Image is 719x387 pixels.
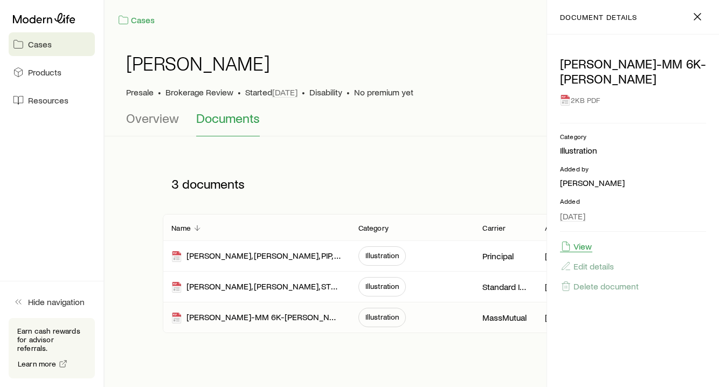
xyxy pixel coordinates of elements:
p: Added by [560,164,706,173]
p: Presale [126,87,154,98]
button: Edit details [560,260,614,272]
p: Carrier [482,224,506,232]
p: [PERSON_NAME] [545,251,590,261]
span: Resources [28,95,68,106]
span: • [302,87,305,98]
p: document details [560,13,637,22]
button: View [560,240,592,252]
button: Hide navigation [9,290,95,314]
p: [PERSON_NAME] [545,312,590,323]
span: • [158,87,161,98]
div: 2KB PDF [560,91,706,110]
p: Earn cash rewards for advisor referrals. [17,327,86,353]
p: Started [245,87,298,98]
p: Illustration [560,145,706,156]
div: [PERSON_NAME], [PERSON_NAME], STND, MJRRD [171,281,341,293]
span: Documents [196,110,260,126]
div: [PERSON_NAME]-MM 6K-[PERSON_NAME] [171,312,341,324]
p: MassMutual [482,312,527,323]
p: [PERSON_NAME] [560,177,706,188]
p: [PERSON_NAME]-MM 6K-[PERSON_NAME] [560,56,706,86]
p: Added by [545,224,577,232]
p: Category [358,224,389,232]
a: Resources [9,88,95,112]
span: No premium yet [354,87,413,98]
p: Name [171,224,191,232]
p: [PERSON_NAME] [545,281,590,292]
p: Principal [482,251,514,261]
h1: [PERSON_NAME] [126,52,270,74]
div: [PERSON_NAME], [PERSON_NAME], PIP, MJRRD [171,250,341,262]
span: Illustration [365,282,399,291]
span: documents [182,176,245,191]
span: Overview [126,110,179,126]
span: Disability [309,87,342,98]
p: Added [560,197,706,205]
span: Illustration [365,251,399,260]
span: Illustration [365,313,399,321]
span: • [238,87,241,98]
div: Earn cash rewards for advisor referrals.Learn more [9,318,95,378]
a: Products [9,60,95,84]
span: Hide navigation [28,296,85,307]
div: Case details tabs [126,110,697,136]
button: Delete document [560,280,639,292]
span: Cases [28,39,52,50]
p: Standard Insurance Company [482,281,527,292]
span: [DATE] [560,211,585,222]
span: Brokerage Review [165,87,233,98]
span: [DATE] [272,87,298,98]
a: Cases [117,14,155,26]
span: • [347,87,350,98]
p: Category [560,132,706,141]
span: Learn more [18,360,57,368]
a: Cases [9,32,95,56]
span: Products [28,67,61,78]
span: 3 [171,176,179,191]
